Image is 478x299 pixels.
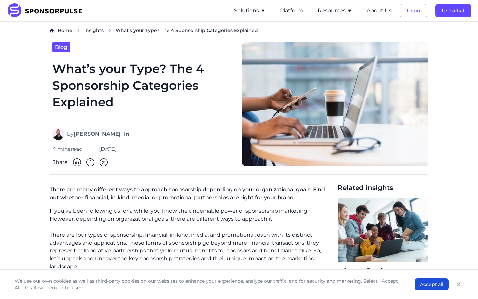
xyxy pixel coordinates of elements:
[52,60,234,120] h1: What’s your Type? The 4 Sponsorship Categories Explained
[84,27,104,34] a: Insights
[400,4,427,17] button: Login
[435,4,471,17] button: Let's chat
[52,128,64,140] img: Eddy Sidani
[367,7,392,15] button: About Us
[50,231,332,271] p: There are four types of sponsorship: financial, in-kind, media, and promotional, each with its di...
[67,130,121,138] span: by
[73,158,81,166] img: Linkedin
[52,42,70,52] a: Blog
[50,28,54,33] img: Home
[242,42,428,167] img: Image courtesy Christina @ wocintechchat.com via Unsplash
[58,27,72,33] span: Home
[15,278,401,291] p: We use our own cookies as well as third-party cookies on our websites to enhance your experience,...
[234,7,266,15] button: Solutions
[74,131,121,137] strong: [PERSON_NAME]
[58,27,72,34] a: Home
[400,8,427,14] a: Login
[318,7,352,15] button: Resources
[280,7,303,15] button: Platform
[367,8,392,14] a: About Us
[415,278,449,290] button: Accept all
[338,198,428,262] img: Getty images courtesy of Unsplash
[84,27,104,33] span: Insights
[7,3,87,18] img: SponsorPulse
[123,131,130,137] a: Follow on LinkedIn
[108,28,112,33] img: chevron right
[86,158,94,166] img: Facebook
[280,8,303,14] a: Platform
[52,145,83,153] span: 4 mins read
[435,8,471,14] a: Let's chat
[338,183,428,192] span: Related insights
[100,158,108,166] img: Twitter
[343,267,423,287] span: Canadian Teen Sports Consumption 2026: Why Hockey Leads and Basketball Rises
[52,158,68,166] span: Share
[454,280,463,289] button: Close
[50,207,332,223] p: If you’ve been following us for a while, you know the undeniable power of sponsorship marketing. ...
[50,183,332,207] p: There are many different ways to approach sponsorship depending on your organizational goals. Fin...
[99,145,117,153] span: [DATE]
[76,28,80,33] img: chevron right
[116,27,258,34] span: What’s your Type? The 4 Sponsorship Categories Explained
